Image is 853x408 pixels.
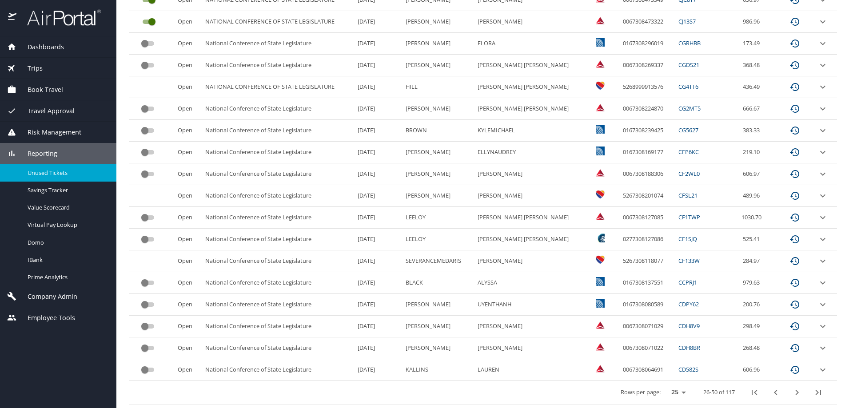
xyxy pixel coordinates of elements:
td: [PERSON_NAME] [402,55,474,76]
td: National Conference of State Legislature [202,142,354,163]
td: National Conference of State Legislature [202,98,354,120]
span: IBank [28,256,106,264]
button: expand row [817,256,828,266]
td: Open [174,316,202,337]
button: last page [808,382,829,403]
td: LEELOY [402,229,474,250]
span: Book Travel [16,85,63,95]
td: 0167308080589 [619,294,675,316]
td: 0167308137551 [619,272,675,294]
td: NATIONAL CONFERENCE OF STATE LEGISLATURE [202,11,354,33]
img: Alaska Airlines [596,234,605,242]
td: [DATE] [354,142,403,163]
a: CF2WL0 [678,170,700,178]
td: [DATE] [354,11,403,33]
td: 0067308188306 [619,163,675,185]
td: [PERSON_NAME] [402,337,474,359]
td: Open [174,229,202,250]
td: [PERSON_NAME] [PERSON_NAME] [474,98,585,120]
td: 986.96 [727,11,779,33]
a: CG5627 [678,126,698,134]
td: [DATE] [354,120,403,142]
td: [DATE] [354,272,403,294]
span: Reporting [16,149,57,158]
img: Delta Airlines [596,103,605,112]
td: Open [174,294,202,316]
td: Open [174,120,202,142]
button: expand row [817,38,828,49]
td: Open [174,359,202,381]
span: Domo [28,238,106,247]
td: 1030.70 [727,207,779,229]
td: [PERSON_NAME] [402,142,474,163]
td: National Conference of State Legislature [202,33,354,55]
td: FLORA [474,33,585,55]
td: LEELOY [402,207,474,229]
button: next page [786,382,808,403]
td: 0067308071029 [619,316,675,337]
img: Delta Airlines [596,168,605,177]
td: Open [174,11,202,33]
img: Southwest Airlines [596,81,605,90]
td: 0067308224870 [619,98,675,120]
img: icon-airportal.png [8,9,17,26]
td: [PERSON_NAME] [PERSON_NAME] [474,55,585,76]
img: Delta Airlines [596,212,605,221]
td: [PERSON_NAME] [402,33,474,55]
td: 489.96 [727,185,779,207]
button: expand row [817,234,828,245]
td: [PERSON_NAME] [474,11,585,33]
img: United Airlines [596,147,605,155]
td: 5267308201074 [619,185,675,207]
td: 0067308269337 [619,55,675,76]
td: NATIONAL CONFERENCE OF STATE LEGISLATURE [202,76,354,98]
a: CCPRJ1 [678,278,697,286]
img: United Airlines [596,299,605,308]
td: [DATE] [354,359,403,381]
img: United Airlines [596,38,605,47]
td: 606.97 [727,163,779,185]
td: [PERSON_NAME] [474,250,585,272]
td: BLACK [402,272,474,294]
td: 0067308473322 [619,11,675,33]
td: 219.10 [727,142,779,163]
td: 268.48 [727,337,779,359]
td: 284.97 [727,250,779,272]
td: National Conference of State Legislature [202,207,354,229]
td: [PERSON_NAME] [474,316,585,337]
td: [PERSON_NAME] [402,163,474,185]
img: Delta Airlines [596,59,605,68]
a: CF1TWP [678,213,700,221]
span: Virtual Pay Lookup [28,221,106,229]
td: 666.67 [727,98,779,120]
button: expand row [817,190,828,201]
td: 383.33 [727,120,779,142]
td: [PERSON_NAME] [402,294,474,316]
td: National Conference of State Legislature [202,55,354,76]
td: National Conference of State Legislature [202,272,354,294]
button: expand row [817,212,828,223]
a: CG2MT5 [678,104,701,112]
td: [PERSON_NAME] [PERSON_NAME] [474,207,585,229]
td: SEVERANCEMEDARIS [402,250,474,272]
img: Southwest Airlines [596,190,605,199]
td: Open [174,142,202,163]
td: [DATE] [354,250,403,272]
td: [DATE] [354,55,403,76]
td: 368.48 [727,55,779,76]
td: [DATE] [354,163,403,185]
td: Open [174,98,202,120]
p: 26-50 of 117 [703,389,735,395]
span: Company Admin [16,292,77,301]
td: 0277308127086 [619,229,675,250]
td: Open [174,185,202,207]
td: Open [174,272,202,294]
td: KYLEMICHAEL [474,120,585,142]
a: CF1SJQ [678,235,697,243]
td: [DATE] [354,229,403,250]
td: 5267308118077 [619,250,675,272]
span: Employee Tools [16,313,75,323]
span: Risk Management [16,127,81,137]
td: National Conference of State Legislature [202,250,354,272]
p: Rows per page: [621,389,661,395]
